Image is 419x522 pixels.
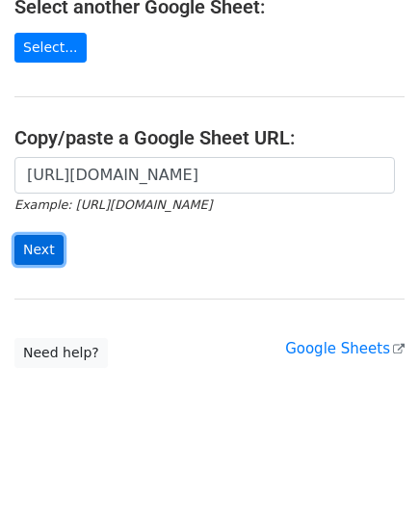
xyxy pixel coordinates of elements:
[323,430,419,522] iframe: Chat Widget
[14,157,395,194] input: Paste your Google Sheet URL here
[285,340,405,357] a: Google Sheets
[14,126,405,149] h4: Copy/paste a Google Sheet URL:
[14,197,212,212] small: Example: [URL][DOMAIN_NAME]
[14,338,108,368] a: Need help?
[14,235,64,265] input: Next
[14,33,87,63] a: Select...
